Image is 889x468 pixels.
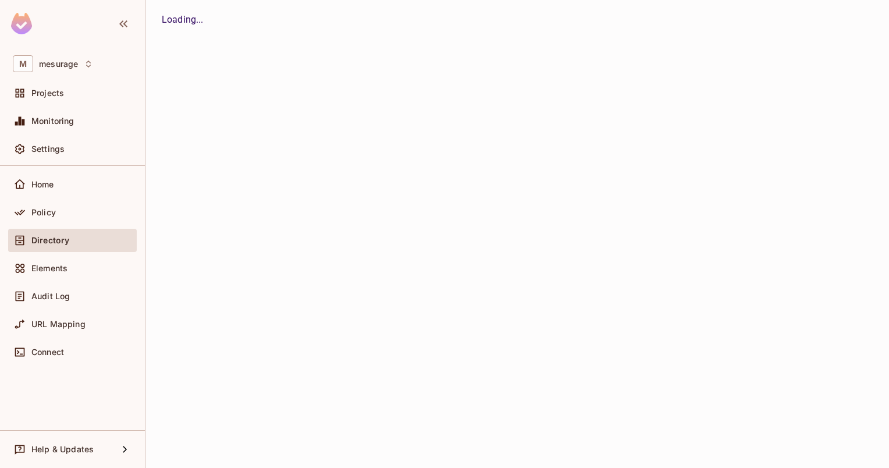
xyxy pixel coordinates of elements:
span: Elements [31,264,67,273]
img: SReyMgAAAABJRU5ErkJggg== [11,13,32,34]
span: Policy [31,208,56,217]
span: Audit Log [31,292,70,301]
span: URL Mapping [31,320,86,329]
span: Directory [31,236,69,245]
div: Loading... [162,13,873,27]
span: Settings [31,144,65,154]
span: Monitoring [31,116,74,126]
span: Connect [31,348,64,357]
span: Workspace: mesurage [39,59,78,69]
span: M [13,55,33,72]
span: Home [31,180,54,189]
span: Help & Updates [31,445,94,454]
span: Projects [31,88,64,98]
